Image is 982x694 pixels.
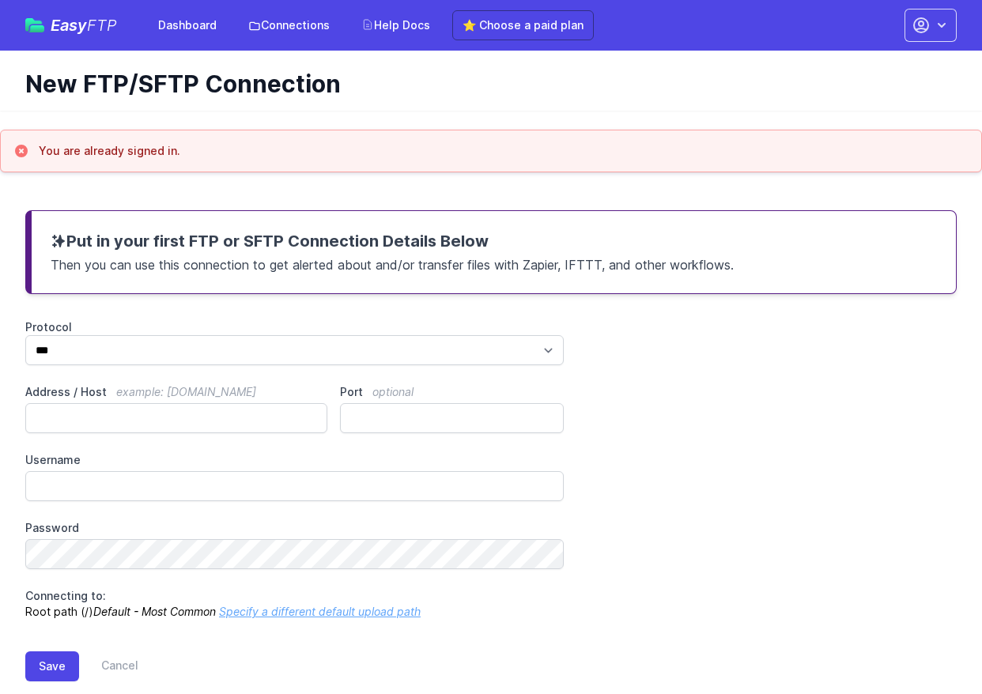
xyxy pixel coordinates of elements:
a: EasyFTP [25,17,117,33]
button: Save [25,651,79,681]
h3: Put in your first FTP or SFTP Connection Details Below [51,230,937,252]
p: Then you can use this connection to get alerted about and/or transfer files with Zapier, IFTTT, a... [51,252,937,274]
label: Protocol [25,319,564,335]
p: Root path (/) [25,588,564,620]
a: Help Docs [352,11,440,40]
span: FTP [87,16,117,35]
label: Username [25,452,564,468]
span: optional [372,385,414,398]
label: Address / Host [25,384,327,400]
span: example: [DOMAIN_NAME] [116,385,256,398]
span: Easy [51,17,117,33]
a: Cancel [79,651,138,681]
h3: You are already signed in. [39,143,180,159]
span: Connecting to: [25,589,106,602]
label: Port [340,384,564,400]
a: Dashboard [149,11,226,40]
a: Connections [239,11,339,40]
h1: New FTP/SFTP Connection [25,70,944,98]
a: Specify a different default upload path [219,605,421,618]
i: Default - Most Common [93,605,216,618]
img: easyftp_logo.png [25,18,44,32]
a: ⭐ Choose a paid plan [452,10,594,40]
label: Password [25,520,564,536]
